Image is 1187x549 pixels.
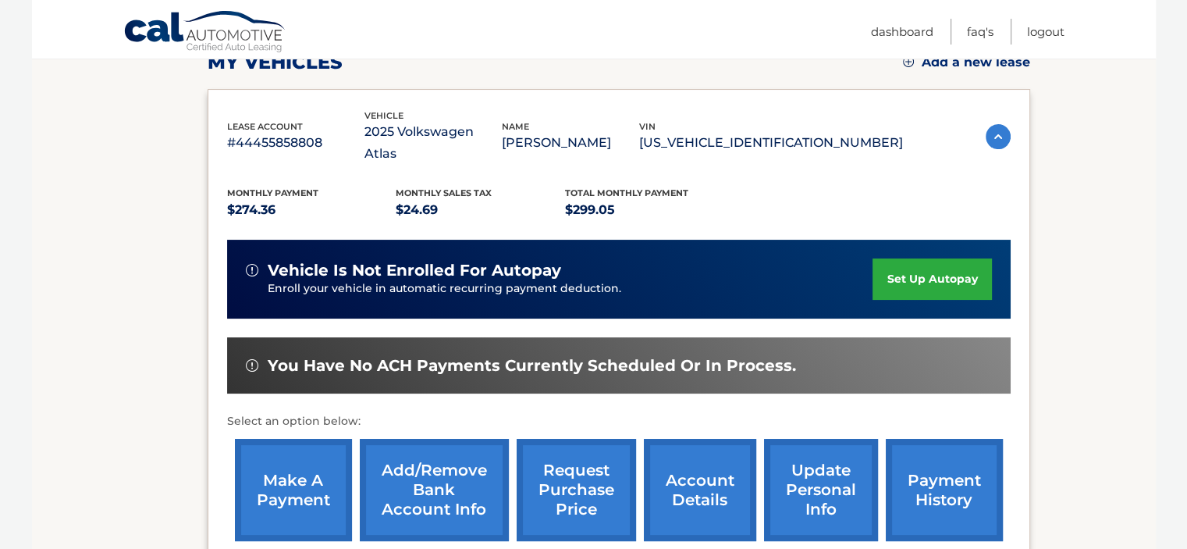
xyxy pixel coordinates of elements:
[123,10,287,55] a: Cal Automotive
[268,280,873,298] p: Enroll your vehicle in automatic recurring payment deduction.
[268,356,796,376] span: You have no ACH payments currently scheduled or in process.
[644,439,756,541] a: account details
[764,439,878,541] a: update personal info
[565,199,734,221] p: $299.05
[1027,19,1064,45] a: Logout
[886,439,1003,541] a: payment history
[208,51,343,74] h2: my vehicles
[227,121,303,132] span: lease account
[639,121,656,132] span: vin
[227,132,364,154] p: #44455858808
[502,121,529,132] span: name
[364,110,403,121] span: vehicle
[268,261,561,280] span: vehicle is not enrolled for autopay
[871,19,933,45] a: Dashboard
[502,132,639,154] p: [PERSON_NAME]
[986,124,1011,149] img: accordion-active.svg
[364,121,502,165] p: 2025 Volkswagen Atlas
[360,439,509,541] a: Add/Remove bank account info
[872,258,991,300] a: set up autopay
[246,264,258,276] img: alert-white.svg
[227,412,1011,431] p: Select an option below:
[565,187,688,198] span: Total Monthly Payment
[967,19,993,45] a: FAQ's
[903,56,914,67] img: add.svg
[639,132,903,154] p: [US_VEHICLE_IDENTIFICATION_NUMBER]
[903,55,1030,70] a: Add a new lease
[246,359,258,372] img: alert-white.svg
[227,199,396,221] p: $274.36
[235,439,352,541] a: make a payment
[227,187,318,198] span: Monthly Payment
[517,439,636,541] a: request purchase price
[396,187,492,198] span: Monthly sales Tax
[396,199,565,221] p: $24.69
